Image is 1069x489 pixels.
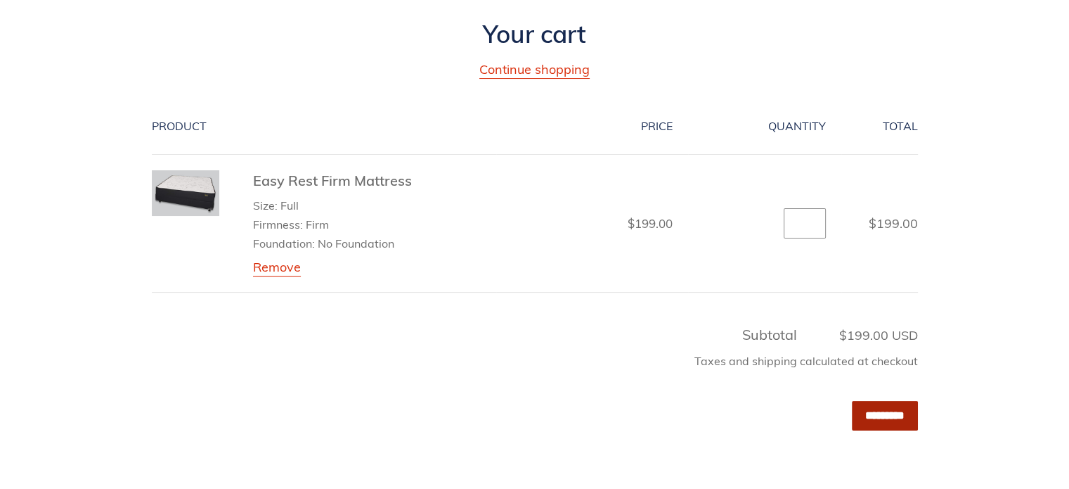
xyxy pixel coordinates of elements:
span: $199.00 USD [801,326,918,345]
div: Taxes and shipping calculated at checkout [152,345,918,383]
a: Easy Rest Firm Mattress [253,172,412,189]
th: Quantity [688,99,841,155]
h1: Your cart [152,19,918,49]
span: Subtotal [742,326,797,343]
dd: $199.00 [512,215,673,233]
a: Continue shopping [479,61,590,79]
a: Remove Easy Rest Firm Mattress - Full / Firm / No Foundation [253,259,301,277]
li: Foundation: No Foundation [253,235,412,252]
span: $199.00 [869,215,918,231]
th: Total [841,99,918,155]
li: Firmness: Firm [253,216,412,233]
th: Price [496,99,688,155]
ul: Product details [253,194,412,253]
li: Size: Full [253,197,412,214]
th: Product [152,99,497,155]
